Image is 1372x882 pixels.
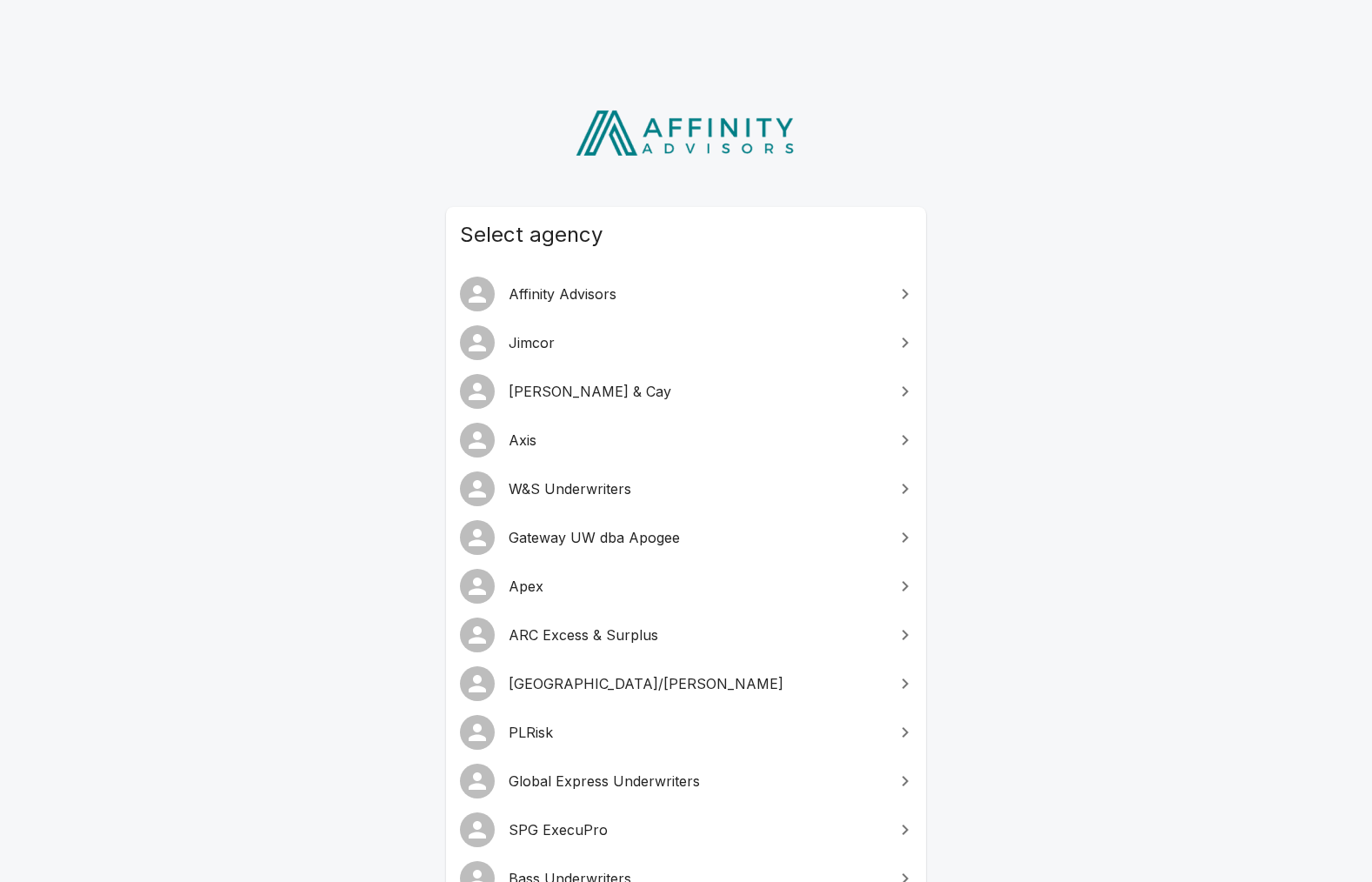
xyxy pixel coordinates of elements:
[446,562,926,611] a: Apex
[509,576,884,597] span: Apex
[446,513,926,562] a: Gateway UW dba Apogee
[446,270,926,318] a: Affinity Advisors
[446,416,926,464] a: Axis
[509,771,884,792] span: Global Express Underwriters
[446,611,926,659] a: ARC Excess & Surplus
[509,673,884,694] span: [GEOGRAPHIC_DATA]/[PERSON_NAME]
[509,527,884,548] span: Gateway UW dba Apogee
[509,381,884,402] span: [PERSON_NAME] & Cay
[509,478,884,499] span: W&S Underwriters
[446,659,926,708] a: [GEOGRAPHIC_DATA]/[PERSON_NAME]
[446,805,926,854] a: SPG ExecuPro
[509,284,884,304] span: Affinity Advisors
[446,464,926,513] a: W&S Underwriters
[446,708,926,757] a: PLRisk
[509,722,884,743] span: PLRisk
[509,332,884,353] span: Jimcor
[460,221,912,249] span: Select agency
[446,318,926,367] a: Jimcor
[509,625,884,645] span: ARC Excess & Surplus
[509,430,884,451] span: Axis
[509,819,884,840] span: SPG ExecuPro
[446,367,926,416] a: [PERSON_NAME] & Cay
[446,757,926,805] a: Global Express Underwriters
[562,104,811,162] img: Affinity Advisors Logo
